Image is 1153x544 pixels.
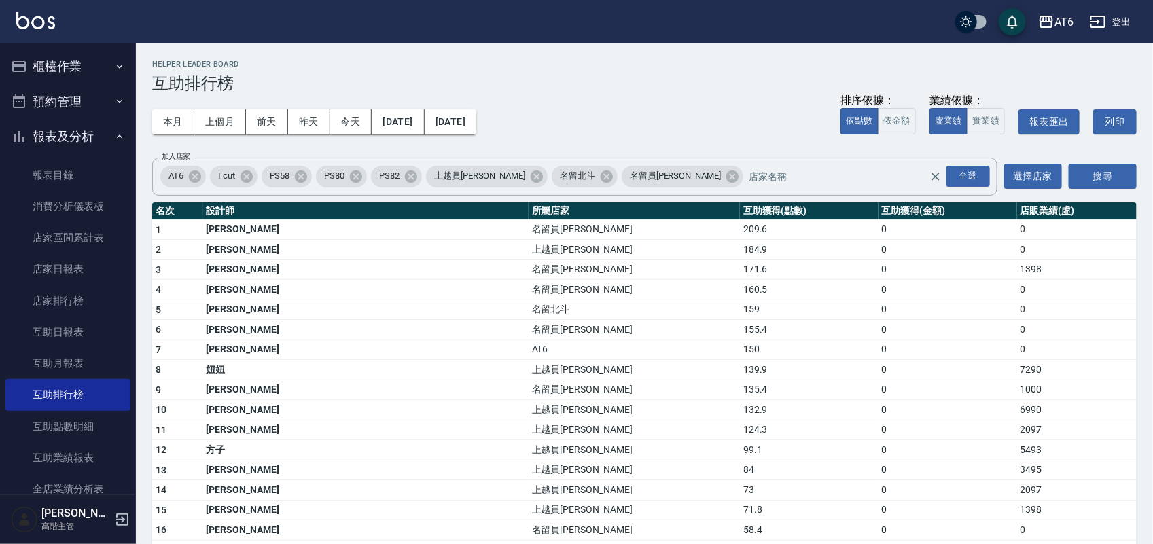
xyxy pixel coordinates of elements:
button: 前天 [246,109,288,134]
span: 10 [156,404,167,415]
td: 0 [879,500,1017,520]
td: 135.4 [740,380,879,400]
span: 3 [156,264,161,275]
td: 0 [1017,280,1137,300]
a: 互助月報表 [5,348,130,379]
button: 依點數 [840,108,879,134]
button: 登出 [1084,10,1137,35]
td: [PERSON_NAME] [203,340,529,360]
span: AT6 [160,169,192,183]
th: 互助獲得(金額) [879,202,1017,220]
td: 71.8 [740,500,879,520]
span: 9 [156,384,161,395]
td: 5493 [1017,440,1137,460]
td: 3495 [1017,460,1137,480]
td: 184.9 [740,240,879,260]
label: 加入店家 [162,151,190,162]
td: 1398 [1017,500,1137,520]
div: 業績依據： [929,94,1005,108]
img: Logo [16,12,55,29]
td: 0 [879,380,1017,400]
td: 0 [879,440,1017,460]
td: 160.5 [740,280,879,300]
button: [DATE] [372,109,424,134]
div: AT6 [1054,14,1074,31]
div: 名留員[PERSON_NAME] [622,166,743,187]
div: 上越員[PERSON_NAME] [426,166,548,187]
td: [PERSON_NAME] [203,240,529,260]
td: 上越員[PERSON_NAME] [529,440,740,460]
button: 本月 [152,109,194,134]
th: 所屬店家 [529,202,740,220]
span: PS80 [316,169,353,183]
td: 上越員[PERSON_NAME] [529,400,740,420]
td: 0 [879,320,1017,340]
a: 互助排行榜 [5,379,130,410]
td: 方子 [203,440,529,460]
button: 今天 [330,109,372,134]
button: 選擇店家 [1004,164,1063,189]
a: 店家區間累計表 [5,222,130,253]
div: 全選 [946,166,990,187]
td: [PERSON_NAME] [203,300,529,320]
td: 名留員[PERSON_NAME] [529,320,740,340]
td: 0 [879,420,1017,440]
td: 132.9 [740,400,879,420]
a: 互助日報表 [5,316,130,348]
td: 6990 [1017,400,1137,420]
th: 互助獲得(點數) [740,202,879,220]
td: 7290 [1017,360,1137,380]
td: 上越員[PERSON_NAME] [529,360,740,380]
td: 上越員[PERSON_NAME] [529,240,740,260]
span: 1 [156,224,161,235]
div: PS58 [262,166,313,187]
button: [DATE] [425,109,476,134]
td: 58.4 [740,520,879,541]
td: [PERSON_NAME] [203,480,529,501]
td: [PERSON_NAME] [203,280,529,300]
button: Clear [926,167,945,186]
span: PS58 [262,169,298,183]
td: 0 [879,300,1017,320]
span: 12 [156,444,167,455]
button: 搜尋 [1069,164,1137,189]
td: 209.6 [740,219,879,240]
td: 0 [879,259,1017,280]
a: 消費分析儀表板 [5,191,130,222]
input: 店家名稱 [745,164,953,188]
td: 139.9 [740,360,879,380]
td: [PERSON_NAME] [203,259,529,280]
td: 124.3 [740,420,879,440]
a: 報表目錄 [5,160,130,191]
td: 名留員[PERSON_NAME] [529,280,740,300]
span: I cut [210,169,243,183]
td: 名留員[PERSON_NAME] [529,259,740,280]
td: 上越員[PERSON_NAME] [529,500,740,520]
td: 名留員[PERSON_NAME] [529,380,740,400]
button: 上個月 [194,109,246,134]
td: 上越員[PERSON_NAME] [529,420,740,440]
th: 設計師 [203,202,529,220]
td: [PERSON_NAME] [203,380,529,400]
td: [PERSON_NAME] [203,520,529,541]
span: 上越員[PERSON_NAME] [426,169,533,183]
div: PS82 [371,166,422,187]
button: 依金額 [878,108,916,134]
td: 0 [1017,320,1137,340]
a: 互助業績報表 [5,442,130,473]
td: 0 [879,280,1017,300]
td: 84 [740,460,879,480]
button: 列印 [1093,109,1137,134]
div: 名留北斗 [552,166,618,187]
div: I cut [210,166,258,187]
span: 名留北斗 [552,169,603,183]
td: 150 [740,340,879,360]
td: AT6 [529,340,740,360]
button: 預約管理 [5,84,130,120]
td: 0 [879,219,1017,240]
span: 7 [156,344,161,355]
a: 全店業績分析表 [5,473,130,505]
td: 99.1 [740,440,879,460]
td: 1398 [1017,259,1137,280]
button: Open [944,163,993,189]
